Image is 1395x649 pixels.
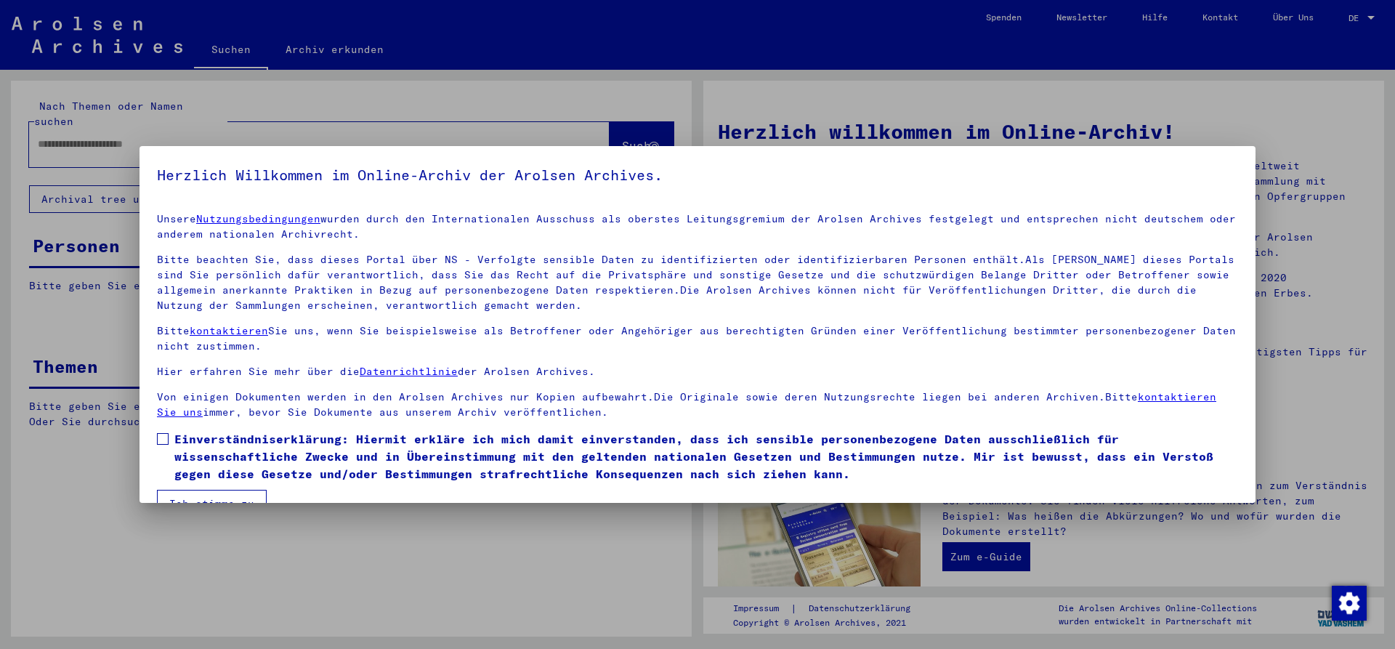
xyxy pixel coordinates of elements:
a: kontaktieren Sie uns [157,390,1216,419]
a: kontaktieren [190,324,268,337]
a: Nutzungsbedingungen [196,212,320,225]
p: Bitte beachten Sie, dass dieses Portal über NS - Verfolgte sensible Daten zu identifizierten oder... [157,252,1238,313]
p: Unsere wurden durch den Internationalen Ausschuss als oberstes Leitungsgremium der Arolsen Archiv... [157,211,1238,242]
a: Datenrichtlinie [360,365,458,378]
h5: Herzlich Willkommen im Online-Archiv der Arolsen Archives. [157,164,1238,187]
p: Hier erfahren Sie mehr über die der Arolsen Archives. [157,364,1238,379]
p: Bitte Sie uns, wenn Sie beispielsweise als Betroffener oder Angehöriger aus berechtigten Gründen ... [157,323,1238,354]
button: Ich stimme zu [157,490,267,517]
span: Einverständniserklärung: Hiermit erkläre ich mich damit einverstanden, dass ich sensible personen... [174,430,1238,483]
img: Zustimmung ändern [1332,586,1367,621]
p: Von einigen Dokumenten werden in den Arolsen Archives nur Kopien aufbewahrt.Die Originale sowie d... [157,390,1238,420]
